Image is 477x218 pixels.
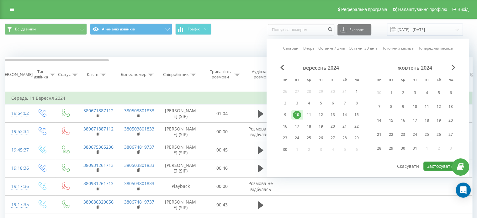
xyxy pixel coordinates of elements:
div: 2 [281,99,289,107]
div: 13 [447,103,455,111]
div: 12 [435,103,443,111]
div: 5 [435,89,443,97]
td: [PERSON_NAME] (SIP) [159,196,203,214]
div: пт 11 жовт 2024 р. [421,101,433,113]
div: 17 [293,122,301,130]
a: Вчора [303,45,315,51]
div: ср 2 жовт 2024 р. [397,87,409,98]
div: 16 [399,117,407,125]
div: сб 14 вер 2024 р. [339,110,351,120]
div: 23 [399,130,407,139]
abbr: п’ятниця [328,75,337,85]
div: ср 11 вер 2024 р. [303,110,315,120]
abbr: вівторок [386,75,396,85]
div: вт 29 жовт 2024 р. [385,143,397,154]
div: 28 [341,134,349,142]
div: 1 [352,88,361,96]
span: Графік [188,27,200,31]
td: 00:45 [203,141,242,159]
a: 380675365230 [83,144,114,150]
td: 00:00 [203,177,242,195]
div: сб 21 вер 2024 р. [339,122,351,131]
div: 27 [329,134,337,142]
div: 26 [435,130,443,139]
div: 16 [281,122,289,130]
div: 25 [423,130,431,139]
div: жовтень 2024 [373,65,457,71]
div: Співробітник [163,72,189,77]
div: нд 1 вер 2024 р. [351,87,363,96]
abbr: четвер [410,75,420,85]
div: сб 19 жовт 2024 р. [433,115,445,126]
span: Реферальна програма [341,7,387,12]
div: пн 14 жовт 2024 р. [373,115,385,126]
div: нд 29 вер 2024 р. [351,133,363,143]
div: 22 [387,130,395,139]
div: пн 2 вер 2024 р. [279,98,291,108]
div: пт 4 жовт 2024 р. [421,87,433,98]
div: пн 9 вер 2024 р. [279,110,291,120]
span: Next Month [452,65,455,70]
div: 9 [281,111,289,119]
div: 15 [352,111,361,119]
div: 10 [293,111,301,119]
div: ср 30 жовт 2024 р. [397,143,409,154]
div: 21 [341,122,349,130]
div: Аудіозапис розмови [247,69,278,80]
div: ср 18 вер 2024 р. [303,122,315,131]
a: 380503801833 [124,162,154,168]
td: Playback [159,177,203,195]
div: сб 12 жовт 2024 р. [433,101,445,113]
button: Скасувати [394,162,422,171]
button: Графік [175,24,211,35]
div: 23 [281,134,289,142]
a: Поточний місяць [381,45,414,51]
td: [PERSON_NAME] (SIP) [159,141,203,159]
div: Тривалість розмови [208,69,233,80]
abbr: неділя [352,75,361,85]
a: Сьогодні [283,45,299,51]
div: 24 [293,134,301,142]
div: чт 10 жовт 2024 р. [409,101,421,113]
div: пт 18 жовт 2024 р. [421,115,433,126]
div: 6 [447,89,455,97]
div: вт 24 вер 2024 р. [291,133,303,143]
div: 11 [423,103,431,111]
div: вт 3 вер 2024 р. [291,98,303,108]
a: 380503801833 [124,180,154,186]
div: пн 23 вер 2024 р. [279,133,291,143]
div: чт 17 жовт 2024 р. [409,115,421,126]
div: пт 13 вер 2024 р. [327,110,339,120]
div: 26 [317,134,325,142]
div: нд 27 жовт 2024 р. [445,129,457,140]
div: сб 5 жовт 2024 р. [433,87,445,98]
div: Open Intercom Messenger [456,183,471,198]
div: чт 24 жовт 2024 р. [409,129,421,140]
div: 19:17:36 [11,180,24,193]
div: сб 26 жовт 2024 р. [433,129,445,140]
div: нд 15 вер 2024 р. [351,110,363,120]
abbr: субота [434,75,443,85]
div: 18 [423,117,431,125]
div: [PERSON_NAME] [1,72,33,77]
td: 00:46 [203,159,242,177]
div: 29 [352,134,361,142]
div: вт 17 вер 2024 р. [291,122,303,131]
div: вт 15 жовт 2024 р. [385,115,397,126]
div: пн 28 жовт 2024 р. [373,143,385,154]
div: вт 8 жовт 2024 р. [385,101,397,113]
span: Розмова не відбулась [248,180,273,192]
div: 19:45:37 [11,144,24,156]
div: Статус [58,72,71,77]
div: 7 [375,103,383,111]
td: [PERSON_NAME] (SIP) [159,159,203,177]
div: 6 [329,99,337,107]
input: Пошук за номером [268,24,334,35]
div: 14 [375,117,383,125]
abbr: п’ятниця [422,75,432,85]
div: вт 1 жовт 2024 р. [385,87,397,98]
div: 31 [411,144,419,152]
button: Застосувати [423,162,457,171]
a: Попередній місяць [417,45,453,51]
td: 00:43 [203,196,242,214]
